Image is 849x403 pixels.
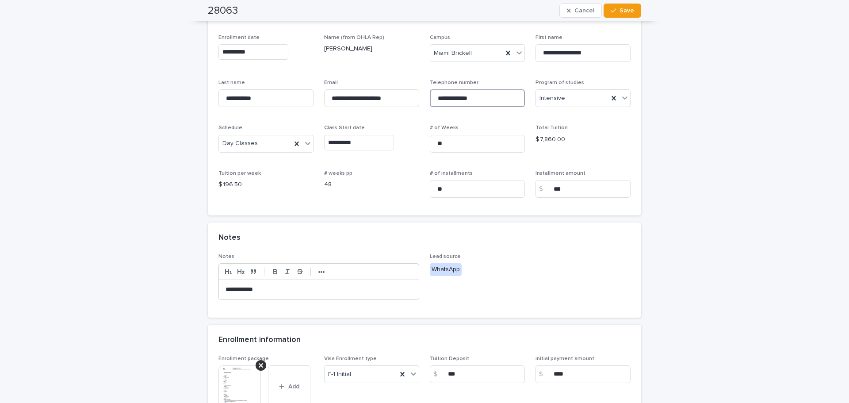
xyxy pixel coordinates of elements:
span: # of Weeks [430,125,459,130]
span: # weeks pp [324,171,352,176]
button: Cancel [559,4,602,18]
span: Program of studies [535,80,584,85]
span: Add [288,384,299,390]
div: WhatsApp [430,263,462,276]
span: Lead source [430,254,461,259]
span: Intensive [539,94,565,103]
span: Tuition per week [218,171,261,176]
p: $ 196.50 [218,180,314,189]
span: Class Start date [324,125,365,130]
p: $ 7,860.00 [535,135,631,144]
span: Cancel [574,8,594,14]
span: Tuition Deposit [430,356,469,361]
h2: Enrollment information [218,335,301,345]
span: # of installments [430,171,473,176]
div: $ [535,180,553,198]
span: Telephone number [430,80,478,85]
h2: 28063 [208,4,238,17]
span: F-1 Initial [328,370,351,379]
span: Installment amount [535,171,585,176]
span: Schedule [218,125,242,130]
p: 48 [324,180,419,189]
span: Total Tuition [535,125,568,130]
span: Day Classes [222,139,258,148]
span: Last name [218,80,245,85]
div: $ [535,365,553,383]
span: Miami Brickell [434,49,472,58]
button: Save [604,4,641,18]
strong: ••• [318,269,325,276]
span: Enrollment package [218,356,269,361]
h2: Notes [218,233,241,243]
span: Email [324,80,338,85]
p: [PERSON_NAME] [324,44,419,54]
button: ••• [315,266,328,277]
span: initial payment amount [535,356,594,361]
span: Save [620,8,634,14]
span: First name [535,35,562,40]
span: Name (from OHLA Rep) [324,35,384,40]
span: Visa Enrollment type [324,356,377,361]
span: Notes [218,254,234,259]
span: Campus [430,35,450,40]
div: $ [430,365,447,383]
span: Enrollment date [218,35,260,40]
